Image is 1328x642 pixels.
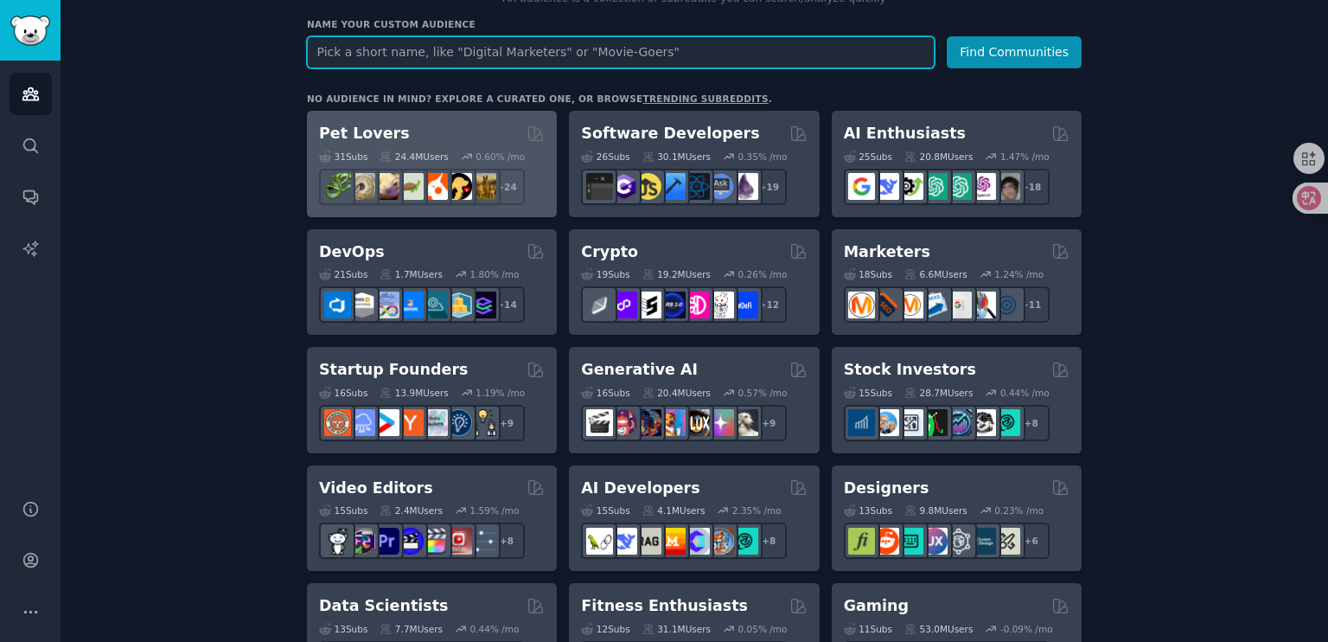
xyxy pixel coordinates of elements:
img: Trading [921,409,948,436]
h2: Designers [844,478,929,499]
img: bigseo [872,292,899,318]
div: 2.35 % /mo [732,504,782,517]
img: CryptoNews [707,292,734,318]
input: Pick a short name, like "Digital Marketers" or "Movie-Goers" [307,36,935,68]
img: VideoEditors [397,528,424,555]
img: AIDevelopersSociety [731,528,758,555]
div: 15 Sub s [319,504,367,517]
img: web3 [659,292,686,318]
img: technicalanalysis [993,409,1020,436]
img: growmybusiness [469,409,496,436]
div: 21 Sub s [319,268,367,280]
div: 1.19 % /mo [476,387,525,399]
div: 28.7M Users [904,387,973,399]
div: 13 Sub s [319,623,367,635]
img: DeepSeek [872,173,899,200]
img: swingtrading [969,409,996,436]
div: 2.4M Users [380,504,443,517]
div: 7.7M Users [380,623,443,635]
div: + 8 [750,523,787,559]
img: chatgpt_promptDesign [921,173,948,200]
img: llmops [707,528,734,555]
img: MistralAI [659,528,686,555]
img: userexperience [945,528,972,555]
img: platformengineering [421,292,448,318]
img: learnjavascript [635,173,661,200]
div: + 8 [1013,405,1050,441]
img: typography [848,528,875,555]
img: csharp [610,173,637,200]
h2: DevOps [319,241,385,263]
h2: Gaming [844,595,909,617]
img: content_marketing [848,292,875,318]
div: 25 Sub s [844,151,892,163]
div: + 8 [488,523,525,559]
div: 15 Sub s [581,504,629,517]
img: AItoolsCatalog [897,173,923,200]
h2: Stock Investors [844,359,976,381]
img: finalcutpro [421,528,448,555]
img: DeepSeek [610,528,637,555]
img: postproduction [469,528,496,555]
div: 16 Sub s [319,387,367,399]
img: SaaS [348,409,375,436]
img: EntrepreneurRideAlong [324,409,351,436]
img: dalle2 [610,409,637,436]
div: + 18 [1013,169,1050,205]
img: UX_Design [993,528,1020,555]
h2: AI Enthusiasts [844,123,966,144]
div: 13.9M Users [380,387,448,399]
img: aivideo [586,409,613,436]
img: startup [373,409,399,436]
img: FluxAI [683,409,710,436]
img: UXDesign [921,528,948,555]
div: 1.80 % /mo [470,268,520,280]
div: 19 Sub s [581,268,629,280]
img: GummySearch logo [10,16,50,46]
img: editors [348,528,375,555]
img: Youtubevideo [445,528,472,555]
img: ValueInvesting [872,409,899,436]
h2: Software Developers [581,123,759,144]
img: 0xPolygon [610,292,637,318]
h2: Video Editors [319,478,433,499]
div: 19.2M Users [642,268,711,280]
img: LangChain [586,528,613,555]
h2: Generative AI [581,359,698,381]
div: -0.09 % /mo [1000,623,1053,635]
div: + 6 [1013,523,1050,559]
img: leopardgeckos [373,173,399,200]
div: 1.59 % /mo [470,504,520,517]
button: Find Communities [947,36,1082,68]
img: OnlineMarketing [993,292,1020,318]
img: MarketingResearch [969,292,996,318]
img: ethstaker [635,292,661,318]
h3: Name your custom audience [307,18,1082,30]
div: 9.8M Users [904,504,967,517]
div: 26 Sub s [581,151,629,163]
div: 15 Sub s [844,387,892,399]
img: ballpython [348,173,375,200]
h2: AI Developers [581,478,699,499]
h2: Pet Lovers [319,123,410,144]
img: aws_cdk [445,292,472,318]
img: AskMarketing [897,292,923,318]
img: starryai [707,409,734,436]
div: 20.8M Users [904,151,973,163]
img: software [586,173,613,200]
img: DevOpsLinks [397,292,424,318]
img: indiehackers [421,409,448,436]
div: 0.44 % /mo [470,623,520,635]
img: dogbreed [469,173,496,200]
img: GoogleGeminiAI [848,173,875,200]
img: Entrepreneurship [445,409,472,436]
img: azuredevops [324,292,351,318]
img: ArtificalIntelligence [993,173,1020,200]
img: logodesign [872,528,899,555]
div: 24.4M Users [380,151,448,163]
img: DreamBooth [731,409,758,436]
img: AWS_Certified_Experts [348,292,375,318]
div: 11 Sub s [844,623,892,635]
img: PetAdvice [445,173,472,200]
div: No audience in mind? Explore a curated one, or browse . [307,93,772,105]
